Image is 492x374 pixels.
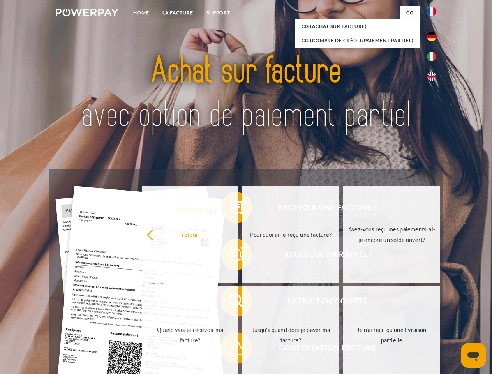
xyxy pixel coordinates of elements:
div: Je n'ai reçu qu'une livraison partielle [348,325,436,346]
div: Pourquoi ai-je reçu une facture? [247,229,335,240]
img: de [427,32,436,41]
img: it [427,52,436,61]
img: fr [427,7,436,16]
div: Avez-vous reçu mes paiements, ai-je encore un solde ouvert? [348,224,436,245]
a: Support [200,6,237,20]
div: Quand vais-je recevoir ma facture? [146,325,234,346]
div: retour [146,229,234,240]
img: title-powerpay_fr.svg [74,37,418,149]
a: Avez-vous reçu mes paiements, ai-je encore un solde ouvert? [343,186,440,283]
a: CG [400,6,420,20]
div: Jusqu'à quand dois-je payer ma facture? [247,325,335,346]
a: CG (Compte de crédit/paiement partiel) [295,34,420,48]
img: logo-powerpay-white.svg [56,9,118,16]
a: LA FACTURE [156,6,200,20]
iframe: Bouton de lancement de la fenêtre de messagerie [461,343,486,368]
a: Home [127,6,156,20]
a: CG (achat sur facture) [295,19,420,34]
img: en [427,72,436,81]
